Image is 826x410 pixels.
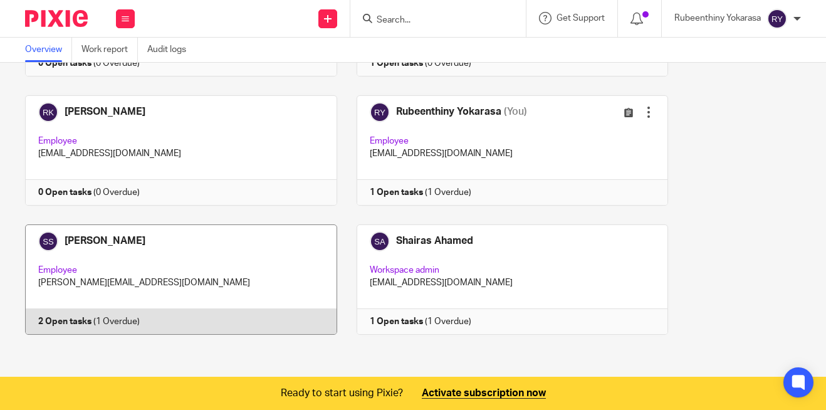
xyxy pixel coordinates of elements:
input: Search [375,15,488,26]
a: Overview [25,38,72,62]
a: Work report [81,38,138,62]
p: Rubeenthiny Yokarasa [674,12,761,24]
a: Audit logs [147,38,196,62]
span: Get Support [557,14,605,23]
img: Pixie [25,10,88,27]
img: svg%3E [767,9,787,29]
